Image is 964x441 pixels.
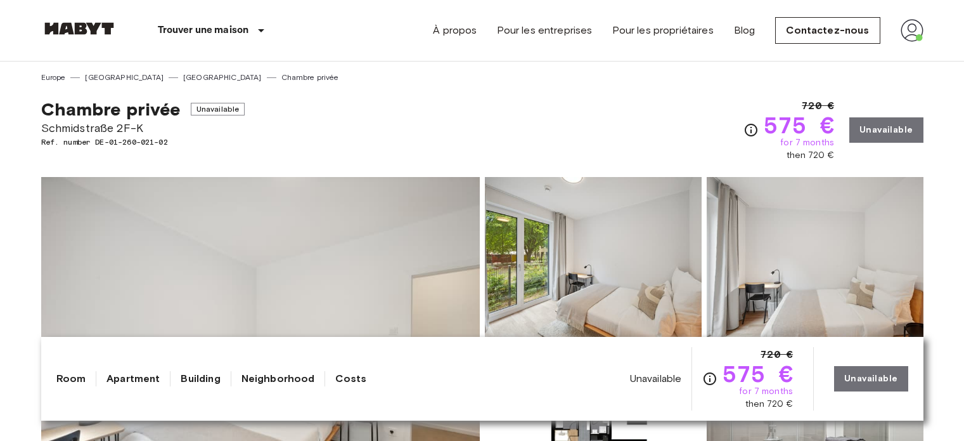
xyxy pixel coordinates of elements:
span: Chambre privée [41,98,181,120]
img: avatar [901,19,923,42]
a: Blog [734,23,755,38]
a: Costs [335,371,366,386]
a: [GEOGRAPHIC_DATA] [183,72,262,83]
img: Habyt [41,22,117,35]
a: Pour les entreprises [497,23,592,38]
span: Unavailable [191,103,245,115]
img: Picture of unit DE-01-260-021-02 [485,177,702,343]
span: then 720 € [787,149,835,162]
a: Chambre privée [281,72,339,83]
a: Contactez-nous [775,17,880,44]
span: 720 € [761,347,793,362]
span: Ref. number DE-01-260-021-02 [41,136,245,148]
span: Schmidstraße 2F-K [41,120,245,136]
img: Picture of unit DE-01-260-021-02 [707,177,923,343]
svg: Check cost overview for full price breakdown. Please note that discounts apply to new joiners onl... [702,371,717,386]
span: then 720 € [745,398,794,411]
a: Europe [41,72,66,83]
a: Room [56,371,86,386]
span: Unavailable [630,372,682,386]
a: Neighborhood [241,371,315,386]
span: 575 € [723,362,793,385]
a: À propos [433,23,477,38]
span: for 7 months [780,136,834,149]
p: Trouver une maison [158,23,249,38]
span: for 7 months [739,385,793,398]
a: Building [181,371,220,386]
span: 720 € [802,98,834,114]
a: Pour les propriétaires [612,23,713,38]
span: 575 € [764,114,834,136]
a: [GEOGRAPHIC_DATA] [85,72,164,83]
a: Apartment [106,371,160,386]
svg: Check cost overview for full price breakdown. Please note that discounts apply to new joiners onl... [743,122,759,138]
